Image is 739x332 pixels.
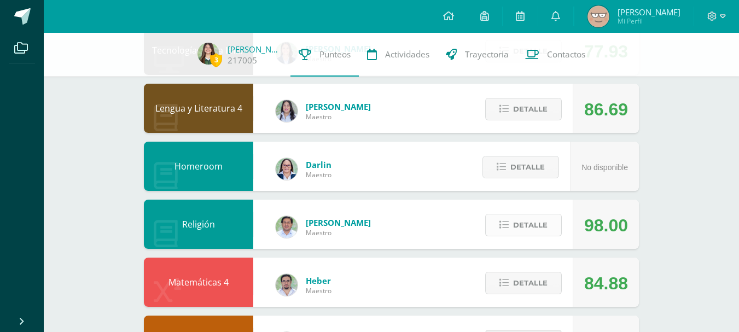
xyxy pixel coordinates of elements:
[485,214,562,236] button: Detalle
[517,33,593,77] a: Contactos
[513,99,548,119] span: Detalle
[276,100,298,122] img: df6a3bad71d85cf97c4a6d1acf904499.png
[144,258,253,307] div: Matemáticas 4
[513,215,548,235] span: Detalle
[584,259,628,308] div: 84.88
[210,53,222,67] span: 3
[513,273,548,293] span: Detalle
[587,5,609,27] img: 71f96e2616eca63d647a955b9c55e1b9.png
[144,200,253,249] div: Religión
[319,49,351,60] span: Punteos
[276,158,298,180] img: 571966f00f586896050bf2f129d9ef0a.png
[306,228,371,237] span: Maestro
[306,275,331,286] span: Heber
[197,43,219,65] img: 6a14ada82c720ff23d4067649101bdce.png
[306,112,371,121] span: Maestro
[485,98,562,120] button: Detalle
[228,44,282,55] a: [PERSON_NAME]
[438,33,517,77] a: Trayectoria
[290,33,359,77] a: Punteos
[228,55,257,66] a: 217005
[306,286,331,295] span: Maestro
[144,84,253,133] div: Lengua y Literatura 4
[482,156,559,178] button: Detalle
[547,49,585,60] span: Contactos
[581,163,628,172] span: No disponible
[584,201,628,250] div: 98.00
[306,170,331,179] span: Maestro
[276,274,298,296] img: 00229b7027b55c487e096d516d4a36c4.png
[306,159,331,170] span: Darlin
[485,272,562,294] button: Detalle
[385,49,429,60] span: Actividades
[276,216,298,238] img: f767cae2d037801592f2ba1a5db71a2a.png
[359,33,438,77] a: Actividades
[584,85,628,134] div: 86.69
[618,16,680,26] span: Mi Perfil
[144,142,253,191] div: Homeroom
[618,7,680,18] span: [PERSON_NAME]
[465,49,509,60] span: Trayectoria
[306,101,371,112] span: [PERSON_NAME]
[510,157,545,177] span: Detalle
[306,217,371,228] span: [PERSON_NAME]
